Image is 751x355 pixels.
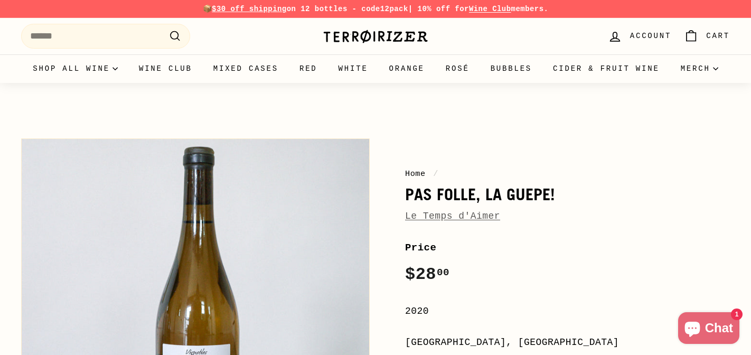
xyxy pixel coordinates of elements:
[670,54,729,83] summary: Merch
[430,169,441,179] span: /
[405,169,426,179] a: Home
[480,54,542,83] a: Bubbles
[405,265,449,284] span: $28
[21,3,730,15] p: 📦 on 12 bottles - code | 10% off for members.
[437,267,449,278] sup: 00
[678,21,736,52] a: Cart
[405,211,500,221] a: Le Temps d'Aimer
[405,335,730,350] div: [GEOGRAPHIC_DATA], [GEOGRAPHIC_DATA]
[542,54,670,83] a: Cider & Fruit Wine
[630,30,671,42] span: Account
[203,54,289,83] a: Mixed Cases
[706,30,730,42] span: Cart
[128,54,203,83] a: Wine Club
[405,240,730,256] label: Price
[405,167,730,180] nav: breadcrumbs
[212,5,287,13] span: $30 off shipping
[435,54,480,83] a: Rosé
[380,5,408,13] strong: 12pack
[405,304,730,319] div: 2020
[469,5,511,13] a: Wine Club
[602,21,678,52] a: Account
[328,54,379,83] a: White
[22,54,128,83] summary: Shop all wine
[289,54,328,83] a: Red
[379,54,435,83] a: Orange
[675,312,743,347] inbox-online-store-chat: Shopify online store chat
[405,185,730,203] h1: Pas folle, la guepe!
